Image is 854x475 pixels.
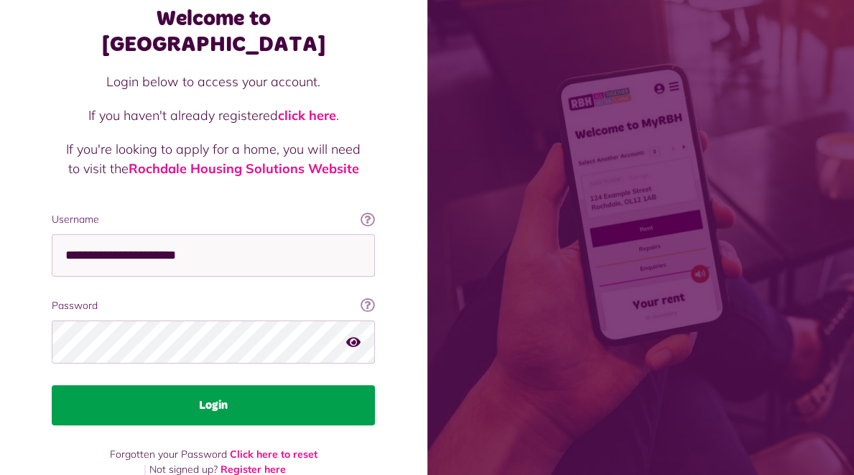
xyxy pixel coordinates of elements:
[66,106,361,125] p: If you haven't already registered .
[52,385,375,425] button: Login
[52,298,375,313] label: Password
[230,448,317,461] a: Click here to reset
[66,72,361,91] p: Login below to access your account.
[278,107,336,124] a: click here
[66,139,361,178] p: If you're looking to apply for a home, you will need to visit the
[52,212,375,227] label: Username
[129,160,359,177] a: Rochdale Housing Solutions Website
[52,6,375,57] h1: Welcome to [GEOGRAPHIC_DATA]
[110,448,227,461] span: Forgotten your Password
